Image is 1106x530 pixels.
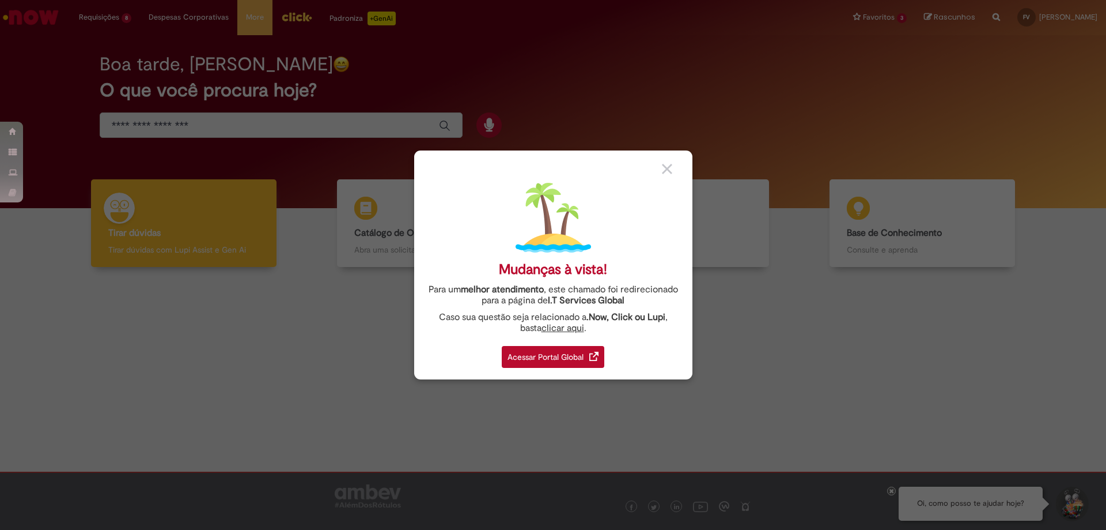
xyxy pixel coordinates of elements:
img: close_button_grey.png [662,164,672,174]
a: I.T Services Global [548,288,624,306]
img: redirect_link.png [589,352,599,361]
strong: melhor atendimento [461,284,544,295]
div: Caso sua questão seja relacionado a , basta . [423,312,684,334]
a: clicar aqui [541,316,584,334]
div: Para um , este chamado foi redirecionado para a página de [423,284,684,306]
div: Acessar Portal Global [502,346,604,368]
a: Acessar Portal Global [502,340,604,368]
div: Mudanças à vista! [499,261,607,278]
img: island.png [516,180,591,255]
strong: .Now, Click ou Lupi [586,311,665,323]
